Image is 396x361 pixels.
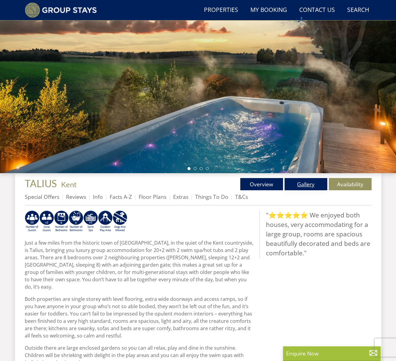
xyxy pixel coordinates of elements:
a: Contact Us [297,3,337,17]
a: My Booking [248,3,289,17]
a: Special Offers [25,193,59,200]
img: AD_4nXcOA-b_xATeUKCUe4qZmqHO3pzUWDfZno1bRbaJhEZZGKtyrKOH-jpsXEtAJPF0S1NXiDXUWNzkmCb9yYwCtVyH7FHze... [113,210,127,232]
p: Just a few miles from the historic town of [GEOGRAPHIC_DATA], in the quiet of the Kent countrysid... [25,239,254,290]
a: T&Cs [235,193,248,200]
img: AD_4nXe1hmHv4RwFZmJZoT7PU21_UdiT1KgGPh4q8mnJRrwVib1rpNG3PULgXhEdpKr8nEJZIBXjOu5x_-RPAN_1kgJuQCgcO... [25,210,39,232]
span: TALIUS [25,177,57,189]
a: Overview [240,178,283,190]
a: Properties [202,3,241,17]
blockquote: "⭐⭐⭐⭐⭐ We enjoyed both houses, very accommodating for a large group, rooms are spacious beautiful... [259,210,372,258]
p: Enquire Now [286,349,378,357]
img: AD_4nXcRBbPULIn5uWZPhUFshrj6leEKSE2a97oUGBLoisWkbBwS7QHxGnr94hncuSwnZJ5BKcuF1MwX1tUQP-cM7ptSOHbYD... [54,210,69,232]
img: AD_4nXc4YvC-BTizVyATotoyVEfuUcZbpLw7vMeaKQ-ISqmA1lQGkjHUPmRb677xclegFG05apDxr_8yMiww5rYjVhgbd5hJt... [98,210,113,232]
img: AD_4nXdHjFzOSYbS3SNhuDwTmGwkNP1XVLDg9z-fI6vVI6srQi_7u4bAlTA62XdWUW8GnZsC_bxe10tBYUsJY93NBuuoeCW6f... [69,210,83,232]
a: Availability [329,178,372,190]
img: hfpfyWBK5wQHBAGPgDf9c6qAYOxxMAAAAASUVORK5CYII= [298,17,303,22]
img: AD_4nXcszHP6uf5nEIQilZAA33SU5jgu-pZimQXvus351-bBn-aBBcqgRETjcw4GfmHcAr_6MkZFUQulOd2KMRB0PmdB0qqyF... [39,210,54,232]
a: Facts A-Z [110,193,132,200]
a: Info [93,193,103,200]
a: Floor Plans [139,193,166,200]
span: - [59,180,77,189]
a: Search [345,3,372,17]
a: Extras [173,193,188,200]
p: Both properties are single storey with level flooring, extra wide doorways and access ramps, so i... [25,295,254,339]
a: Things To Do [195,193,228,200]
a: Gallery [285,178,327,190]
div: Call: 01823 662231 [297,17,303,22]
a: Reviews [66,193,86,200]
a: TALIUS [25,177,59,189]
img: Group Stays [25,2,97,18]
img: AD_4nXcI2S45xASBCT8NuAScxkzBrb76qUx3UhjzbE6kMQ1bFklry0xg9ZgvJp3dpB7b2LCDaL5zC2ZO2ZUj_4S5xQTSKIkWh... [83,210,98,232]
a: Kent [61,180,77,189]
